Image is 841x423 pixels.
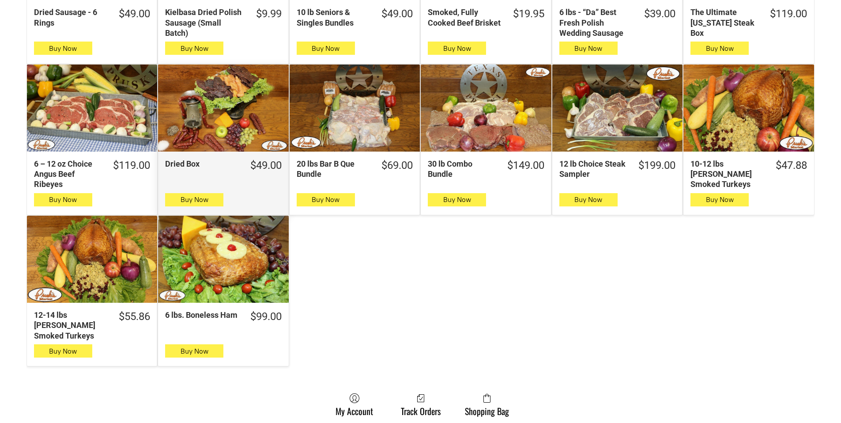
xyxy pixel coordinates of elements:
[381,159,413,172] div: $69.00
[49,347,77,355] span: Buy Now
[559,42,618,55] button: Buy Now
[113,159,150,172] div: $119.00
[165,344,223,358] button: Buy Now
[297,159,370,179] div: 20 lbs Bar B Que Bundle
[165,310,238,320] div: 6 lbs. Boneless Ham
[381,7,413,21] div: $49.00
[428,193,486,206] button: Buy Now
[428,7,501,28] div: Smoked, Fully Cooked Beef Brisket
[443,195,471,204] span: Buy Now
[256,7,282,21] div: $9.99
[312,44,339,53] span: Buy Now
[574,195,602,204] span: Buy Now
[683,65,814,152] a: 10-12 lbs Pruski&#39;s Smoked Turkeys
[331,393,377,416] a: My Account
[119,7,150,21] div: $49.00
[312,195,339,204] span: Buy Now
[290,7,420,28] a: $49.0010 lb Seniors & Singles Bundles
[34,344,92,358] button: Buy Now
[27,65,157,152] a: 6 – 12 oz Choice Angus Beef Ribeyes
[421,7,551,28] a: $19.95Smoked, Fully Cooked Beef Brisket
[27,216,157,303] a: 12-14 lbs Pruski&#39;s Smoked Turkeys
[34,159,102,190] div: 6 – 12 oz Choice Angus Beef Ribeyes
[690,7,758,38] div: The Ultimate [US_STATE] Steak Box
[690,159,764,190] div: 10-12 lbs [PERSON_NAME] Smoked Turkeys
[165,42,223,55] button: Buy Now
[513,7,544,21] div: $19.95
[181,195,208,204] span: Buy Now
[421,65,551,152] a: 30 lb Combo Bundle
[34,7,107,28] div: Dried Sausage - 6 Rings
[27,7,157,28] a: $49.00Dried Sausage - 6 Rings
[396,393,445,416] a: Track Orders
[776,159,807,172] div: $47.88
[250,159,282,172] div: $49.00
[27,310,157,341] a: $55.8612-14 lbs [PERSON_NAME] Smoked Turkeys
[158,7,288,38] a: $9.99Kielbasa Dried Polish Sausage (Small Batch)
[158,216,288,303] a: 6 lbs. Boneless Ham
[706,195,734,204] span: Buy Now
[27,159,157,190] a: $119.006 – 12 oz Choice Angus Beef Ribeyes
[297,193,355,206] button: Buy Now
[421,159,551,179] a: $149.0030 lb Combo Bundle
[158,65,288,152] a: Dried Box
[297,42,355,55] button: Buy Now
[706,44,734,53] span: Buy Now
[552,65,683,152] a: 12 lb Choice Steak Sampler
[290,159,420,179] a: $69.0020 lbs Bar B Que Bundle
[443,44,471,53] span: Buy Now
[49,195,77,204] span: Buy Now
[34,193,92,206] button: Buy Now
[158,310,288,324] a: $99.006 lbs. Boneless Ham
[770,7,807,21] div: $119.00
[165,7,244,38] div: Kielbasa Dried Polish Sausage (Small Batch)
[638,159,675,172] div: $199.00
[559,193,618,206] button: Buy Now
[559,159,627,179] div: 12 lb Choice Steak Sampler
[690,193,749,206] button: Buy Now
[165,193,223,206] button: Buy Now
[690,42,749,55] button: Buy Now
[644,7,675,21] div: $39.00
[559,7,633,38] div: 6 lbs - “Da” Best Fresh Polish Wedding Sausage
[49,44,77,53] span: Buy Now
[507,159,544,172] div: $149.00
[460,393,513,416] a: Shopping Bag
[574,44,602,53] span: Buy Now
[34,42,92,55] button: Buy Now
[290,65,420,152] a: 20 lbs Bar B Que Bundle
[428,159,495,179] div: 30 lb Combo Bundle
[552,7,683,38] a: $39.006 lbs - “Da” Best Fresh Polish Wedding Sausage
[181,347,208,355] span: Buy Now
[119,310,150,324] div: $55.86
[250,310,282,324] div: $99.00
[683,159,814,190] a: $47.8810-12 lbs [PERSON_NAME] Smoked Turkeys
[158,159,288,172] a: $49.00Dried Box
[683,7,814,38] a: $119.00The Ultimate [US_STATE] Steak Box
[428,42,486,55] button: Buy Now
[165,159,238,169] div: Dried Box
[181,44,208,53] span: Buy Now
[552,159,683,179] a: $199.0012 lb Choice Steak Sampler
[34,310,107,341] div: 12-14 lbs [PERSON_NAME] Smoked Turkeys
[297,7,370,28] div: 10 lb Seniors & Singles Bundles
